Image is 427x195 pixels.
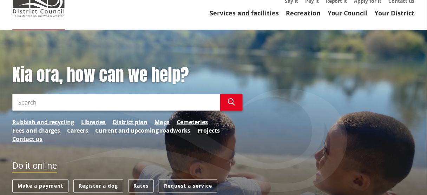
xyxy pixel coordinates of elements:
[197,126,220,135] a: Projects
[12,126,60,135] a: Fees and charges
[12,118,74,126] a: Rubbish and recycling
[12,180,68,193] a: Make a payment
[286,9,321,17] a: Recreation
[73,180,123,193] a: Register a dog
[128,180,154,193] a: Rates
[177,118,208,126] a: Cemeteries
[159,180,217,193] a: Request a service
[328,9,368,17] a: Your Council
[95,126,190,135] a: Current and upcoming roadworks
[12,135,42,143] a: Contact us
[81,118,106,126] a: Libraries
[12,65,243,85] h1: Kia ora, how can we help?
[210,9,279,17] a: Services and facilities
[395,166,420,191] iframe: Messenger Launcher
[12,161,57,173] h2: Do it online
[113,118,147,126] a: District plan
[67,126,88,135] a: Careers
[155,118,170,126] a: Maps
[375,9,415,17] a: Your District
[12,94,220,111] input: Search input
